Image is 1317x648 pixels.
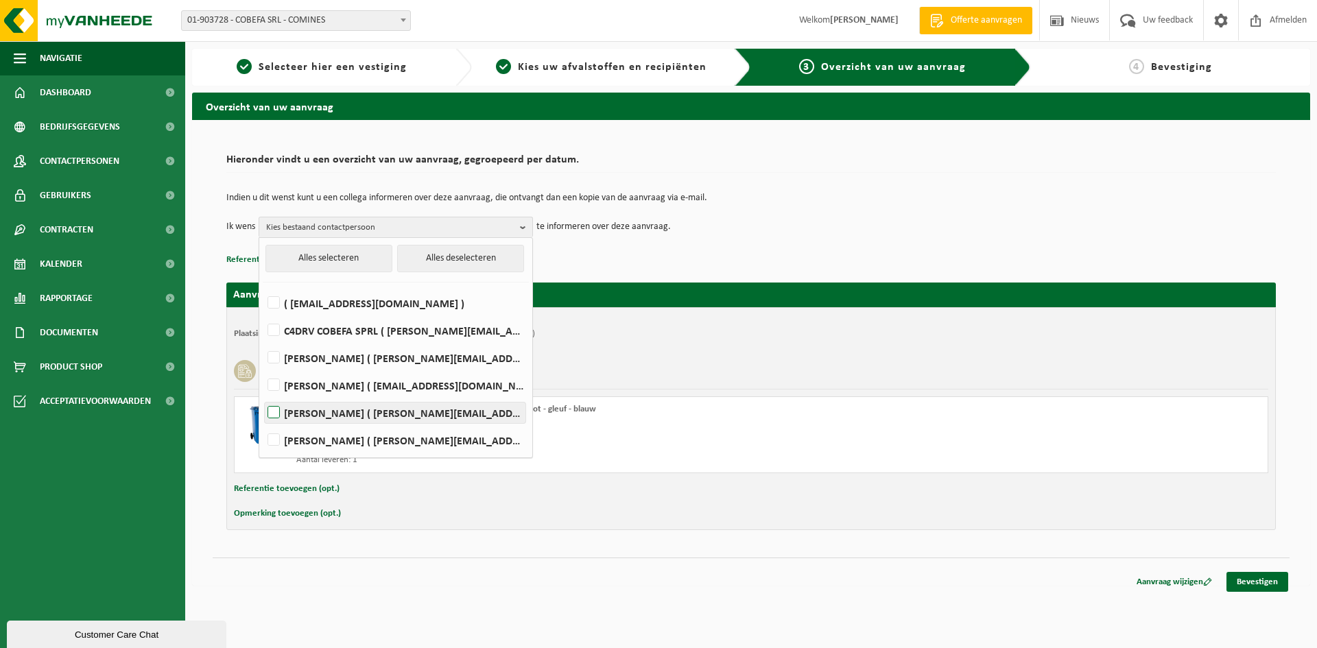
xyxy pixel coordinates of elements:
button: Referentie toevoegen (opt.) [226,251,332,269]
span: Kies bestaand contactpersoon [266,217,514,238]
strong: Plaatsingsadres: [234,329,294,338]
span: 1 [237,59,252,74]
span: Contactpersonen [40,144,119,178]
a: 2Kies uw afvalstoffen en recipiënten [479,59,724,75]
p: te informeren over deze aanvraag. [536,217,671,237]
span: Bedrijfsgegevens [40,110,120,144]
label: C4DRV COBEFA SPRL ( [PERSON_NAME][EMAIL_ADDRESS][DOMAIN_NAME] ) [265,320,525,341]
span: 01-903728 - COBEFA SRL - COMINES [181,10,411,31]
span: 01-903728 - COBEFA SRL - COMINES [182,11,410,30]
button: Referentie toevoegen (opt.) [234,480,340,498]
label: [PERSON_NAME] ( [EMAIL_ADDRESS][DOMAIN_NAME] ) [265,375,525,396]
span: 4 [1129,59,1144,74]
span: Overzicht van uw aanvraag [821,62,966,73]
span: Kies uw afvalstoffen en recipiënten [518,62,707,73]
span: 2 [496,59,511,74]
button: Kies bestaand contactpersoon [259,217,533,237]
button: Opmerking toevoegen (opt.) [234,505,341,523]
strong: Aanvraag voor [DATE] [233,289,336,300]
h2: Overzicht van uw aanvraag [192,93,1310,119]
span: Acceptatievoorwaarden [40,384,151,418]
a: Offerte aanvragen [919,7,1032,34]
span: Kalender [40,247,82,281]
iframe: chat widget [7,618,229,648]
a: 1Selecteer hier een vestiging [199,59,444,75]
span: Offerte aanvragen [947,14,1025,27]
button: Alles deselecteren [397,245,524,272]
p: Ik wens [226,217,255,237]
span: Selecteer hier een vestiging [259,62,407,73]
div: Aantal ophalen : 1 [296,444,806,455]
span: Documenten [40,315,98,350]
span: Product Shop [40,350,102,384]
p: Indien u dit wenst kunt u een collega informeren over deze aanvraag, die ontvangt dan een kopie v... [226,193,1276,203]
span: Bevestiging [1151,62,1212,73]
a: Bevestigen [1226,572,1288,592]
div: Ophalen en plaatsen lege [296,426,806,437]
button: Alles selecteren [265,245,392,272]
img: WB-0240-HPE-BE-09.png [241,404,283,445]
span: Gebruikers [40,178,91,213]
span: Navigatie [40,41,82,75]
label: [PERSON_NAME] ( [PERSON_NAME][EMAIL_ADDRESS][DOMAIN_NAME] ) [265,403,525,423]
label: ( [EMAIL_ADDRESS][DOMAIN_NAME] ) [265,293,525,313]
span: Contracten [40,213,93,247]
label: [PERSON_NAME] ( [PERSON_NAME][EMAIL_ADDRESS][DOMAIN_NAME] ) [265,430,525,451]
a: Aanvraag wijzigen [1126,572,1222,592]
label: [PERSON_NAME] ( [PERSON_NAME][EMAIL_ADDRESS][DOMAIN_NAME] ) [265,348,525,368]
h2: Hieronder vindt u een overzicht van uw aanvraag, gegroepeerd per datum. [226,154,1276,173]
div: Aantal leveren: 1 [296,455,806,466]
strong: [PERSON_NAME] [830,15,899,25]
span: Dashboard [40,75,91,110]
span: Rapportage [40,281,93,315]
span: 3 [799,59,814,74]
